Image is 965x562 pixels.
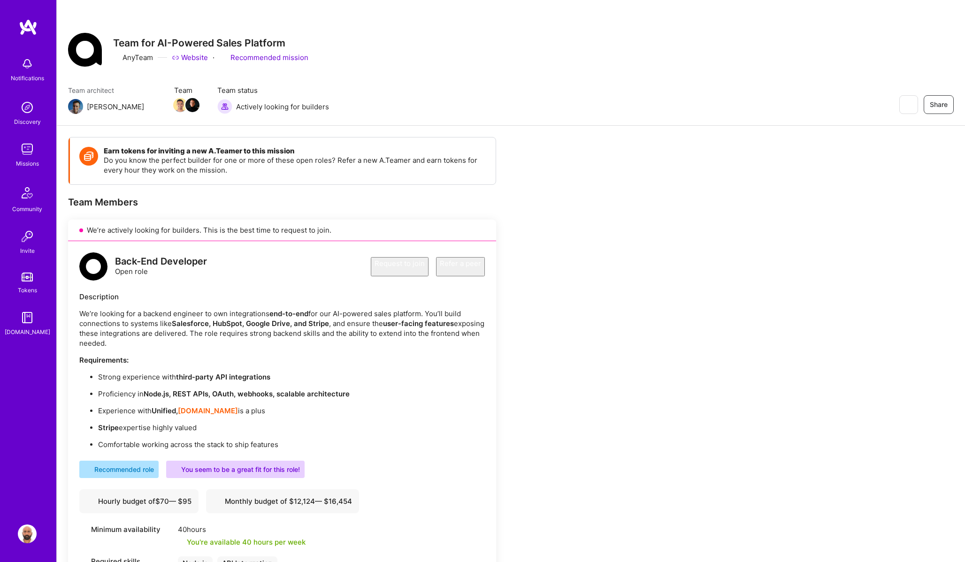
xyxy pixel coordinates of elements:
i: icon RecommendedBadge [84,466,91,473]
strong: third-party API integrations [176,372,270,381]
strong: Unified, [152,406,178,415]
div: Community [12,204,42,214]
a: Team Member Avatar [186,97,199,113]
i: icon PurpleStar [171,466,177,473]
p: Strong experience with [98,372,485,382]
strong: Salesforce, HubSpot, Google Drive, and Stripe [172,319,329,328]
a: [DOMAIN_NAME] [178,406,238,415]
span: Share [930,100,948,109]
div: Invite [20,246,35,256]
img: logo [79,252,107,281]
p: Proficiency in [98,389,485,399]
a: Team Member Avatar [174,97,186,113]
div: Back-End Developer [115,257,207,266]
button: Refer a peer [436,257,485,276]
strong: Requirements: [79,356,129,365]
img: bell [18,54,37,73]
div: Recommended role [84,464,154,474]
img: discovery [18,98,37,117]
div: Tokens [18,285,37,295]
p: Experience with is a plus [98,406,485,416]
i: icon EyeClosed [904,101,912,108]
p: Do you know the perfect builder for one or more of these open roles? Refer a new A.Teamer and ear... [104,155,486,175]
i: icon Check [178,539,185,546]
img: Token icon [79,147,98,166]
div: Notifications [11,73,44,83]
h3: Team for AI-Powered Sales Platform [113,37,308,49]
div: Missions [16,159,39,168]
div: You're available 40 hours per week [178,537,306,547]
img: teamwork [18,140,37,159]
div: · [213,53,214,62]
strong: user-facing features [383,319,454,328]
div: Hourly budget of $ 70 — $ 95 [86,496,191,506]
img: logo [19,19,38,36]
img: Invite [18,227,37,246]
strong: Node.js, REST APIs, OAuth, webhooks, scalable architecture [144,389,350,398]
div: Team Members [68,196,496,208]
div: Minimum availability [79,524,173,534]
i: icon Cash [86,498,93,505]
span: Team status [217,85,329,95]
i: icon CompanyGray [113,54,121,61]
div: Recommended mission [219,53,308,62]
a: Website [172,53,208,62]
div: Open role [115,257,207,276]
i: icon Clock [79,526,86,533]
strong: Stripe [98,423,119,432]
i: icon Cash [213,498,220,505]
button: Request to join [371,257,429,276]
img: Team Member Avatar [185,98,199,112]
img: Team Architect [68,99,83,114]
img: tokens [22,273,33,281]
div: Monthly budget of $ 12,124 — $ 16,454 [213,496,352,506]
img: User Avatar [18,524,37,543]
h4: Earn tokens for inviting a new A.Teamer to this mission [104,147,486,155]
div: Discovery [14,117,41,127]
div: Description [79,292,485,302]
span: Team [174,85,199,95]
p: We’re looking for a backend engineer to own integrations for our AI-powered sales platform. You’l... [79,309,485,348]
span: Actively looking for builders [236,102,329,112]
i: icon Mail [148,103,155,110]
div: AnyTeam [113,53,153,62]
span: Team architect [68,85,155,95]
img: Company Logo [68,33,102,67]
p: Comfortable working across the stack to ship features [98,440,485,449]
img: Actively looking for builders [217,99,232,114]
div: [PERSON_NAME] [87,102,144,112]
div: 40 hours [178,524,306,534]
img: Community [16,182,38,204]
div: You seem to be a great fit for this role! [171,464,300,474]
i: icon PurpleRibbon [219,54,227,61]
p: expertise highly valued [98,423,485,433]
img: Team Member Avatar [173,98,187,112]
img: guide book [18,308,37,327]
strong: end-to-end [269,309,308,318]
button: Share [924,95,954,114]
div: We’re actively looking for builders. This is the best time to request to join. [68,220,496,241]
a: User Avatar [15,524,39,543]
div: [DOMAIN_NAME] [5,327,50,337]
